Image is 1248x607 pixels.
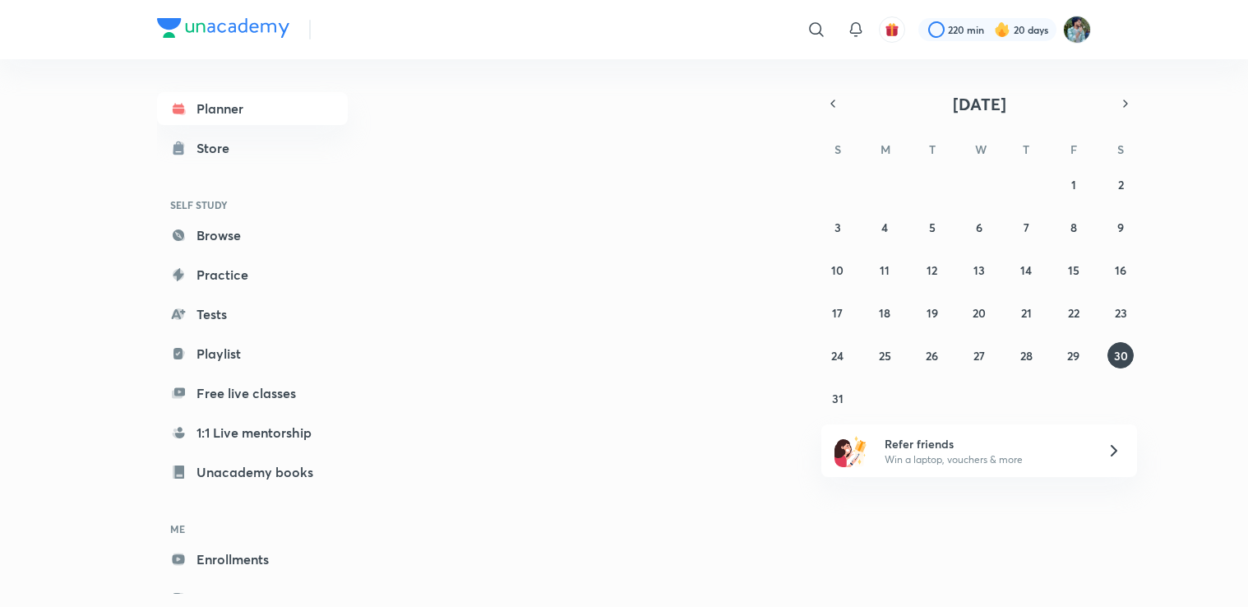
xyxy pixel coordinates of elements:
[157,92,348,125] a: Planner
[966,257,992,283] button: August 13, 2025
[834,141,841,157] abbr: Sunday
[832,391,844,406] abbr: August 31, 2025
[157,377,348,410] a: Free live classes
[929,220,936,235] abbr: August 5, 2025
[885,22,899,37] img: avatar
[1117,220,1124,235] abbr: August 9, 2025
[966,214,992,240] button: August 6, 2025
[881,220,888,235] abbr: August 4, 2025
[157,416,348,449] a: 1:1 Live mentorship
[825,214,851,240] button: August 3, 2025
[1114,348,1128,364] abbr: August 30, 2025
[1061,299,1087,326] button: August 22, 2025
[975,141,987,157] abbr: Wednesday
[1117,141,1124,157] abbr: Saturday
[1021,305,1032,321] abbr: August 21, 2025
[157,219,348,252] a: Browse
[1024,220,1029,235] abbr: August 7, 2025
[885,452,1087,467] p: Win a laptop, vouchers & more
[871,342,898,368] button: August 25, 2025
[1013,257,1039,283] button: August 14, 2025
[157,18,289,42] a: Company Logo
[1107,171,1134,197] button: August 2, 2025
[919,257,945,283] button: August 12, 2025
[871,214,898,240] button: August 4, 2025
[825,342,851,368] button: August 24, 2025
[157,543,348,576] a: Enrollments
[157,18,289,38] img: Company Logo
[1023,141,1029,157] abbr: Thursday
[1118,177,1124,192] abbr: August 2, 2025
[871,257,898,283] button: August 11, 2025
[976,220,982,235] abbr: August 6, 2025
[844,92,1114,115] button: [DATE]
[825,257,851,283] button: August 10, 2025
[973,262,985,278] abbr: August 13, 2025
[196,138,239,158] div: Store
[1063,16,1091,44] img: Santosh Kumar Thakur
[1061,257,1087,283] button: August 15, 2025
[973,305,986,321] abbr: August 20, 2025
[919,214,945,240] button: August 5, 2025
[1115,305,1127,321] abbr: August 23, 2025
[1067,348,1079,364] abbr: August 29, 2025
[834,434,867,467] img: referral
[966,342,992,368] button: August 27, 2025
[825,385,851,411] button: August 31, 2025
[927,305,938,321] abbr: August 19, 2025
[1107,257,1134,283] button: August 16, 2025
[831,262,844,278] abbr: August 10, 2025
[881,141,890,157] abbr: Monday
[1020,262,1032,278] abbr: August 14, 2025
[1068,262,1079,278] abbr: August 15, 2025
[832,305,843,321] abbr: August 17, 2025
[157,298,348,331] a: Tests
[879,305,890,321] abbr: August 18, 2025
[1013,342,1039,368] button: August 28, 2025
[879,16,905,43] button: avatar
[929,141,936,157] abbr: Tuesday
[834,220,841,235] abbr: August 3, 2025
[157,258,348,291] a: Practice
[1107,299,1134,326] button: August 23, 2025
[953,93,1006,115] span: [DATE]
[1061,171,1087,197] button: August 1, 2025
[1068,305,1079,321] abbr: August 22, 2025
[1115,262,1126,278] abbr: August 16, 2025
[926,348,938,364] abbr: August 26, 2025
[157,132,348,164] a: Store
[1071,177,1076,192] abbr: August 1, 2025
[1013,299,1039,326] button: August 21, 2025
[157,191,348,219] h6: SELF STUDY
[994,21,1010,38] img: streak
[919,299,945,326] button: August 19, 2025
[973,348,985,364] abbr: August 27, 2025
[879,348,891,364] abbr: August 25, 2025
[157,337,348,370] a: Playlist
[157,515,348,543] h6: ME
[885,435,1087,452] h6: Refer friends
[825,299,851,326] button: August 17, 2025
[919,342,945,368] button: August 26, 2025
[157,456,348,489] a: Unacademy books
[927,262,937,278] abbr: August 12, 2025
[966,299,992,326] button: August 20, 2025
[831,348,844,364] abbr: August 24, 2025
[1013,214,1039,240] button: August 7, 2025
[1020,348,1033,364] abbr: August 28, 2025
[1070,141,1077,157] abbr: Friday
[880,262,890,278] abbr: August 11, 2025
[1107,214,1134,240] button: August 9, 2025
[1061,342,1087,368] button: August 29, 2025
[1061,214,1087,240] button: August 8, 2025
[1107,342,1134,368] button: August 30, 2025
[1070,220,1077,235] abbr: August 8, 2025
[871,299,898,326] button: August 18, 2025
